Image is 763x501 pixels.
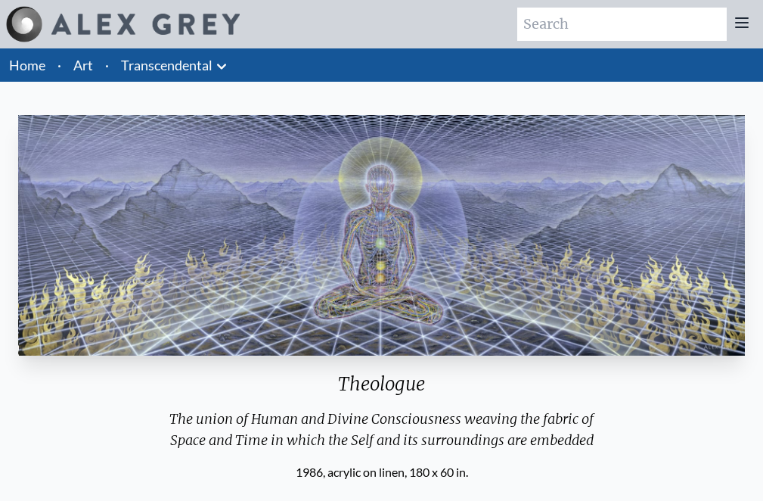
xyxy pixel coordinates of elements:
[121,54,212,76] a: Transcendental
[12,463,751,481] div: 1986, acrylic on linen, 180 x 60 in.
[12,372,751,409] div: Theologue
[9,57,45,73] a: Home
[99,48,115,82] li: ·
[43,409,721,463] div: The union of Human and Divine Consciousness weaving the fabric of Space and Time in which the Sel...
[18,115,745,356] img: Theologue-1986-Alex-Grey-watermarked-1624393305.jpg
[517,8,727,41] input: Search
[51,48,67,82] li: ·
[73,54,93,76] a: Art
